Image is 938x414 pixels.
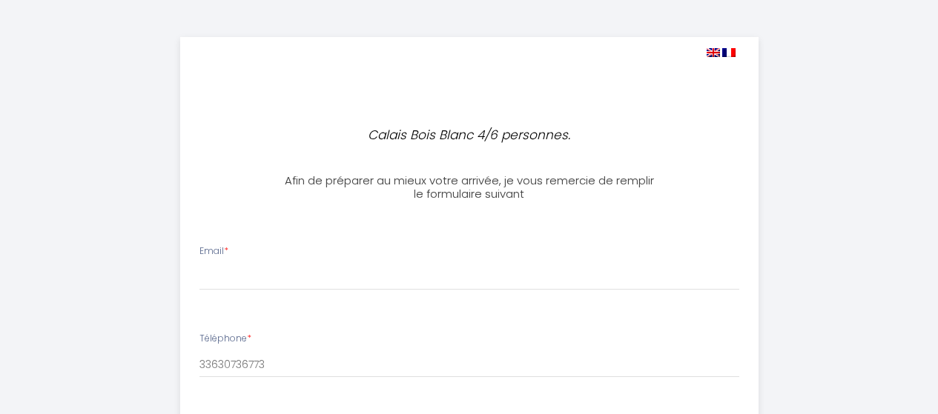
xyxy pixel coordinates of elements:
img: en.png [707,48,720,57]
p: Calais Bois Blanc 4/6 personnes. [286,125,651,145]
img: fr.png [722,48,736,57]
h3: Afin de préparer au mieux votre arrivée, je vous remercie de remplir le formulaire suivant [280,174,658,201]
label: Téléphone [199,332,251,346]
label: Email [199,244,228,258]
